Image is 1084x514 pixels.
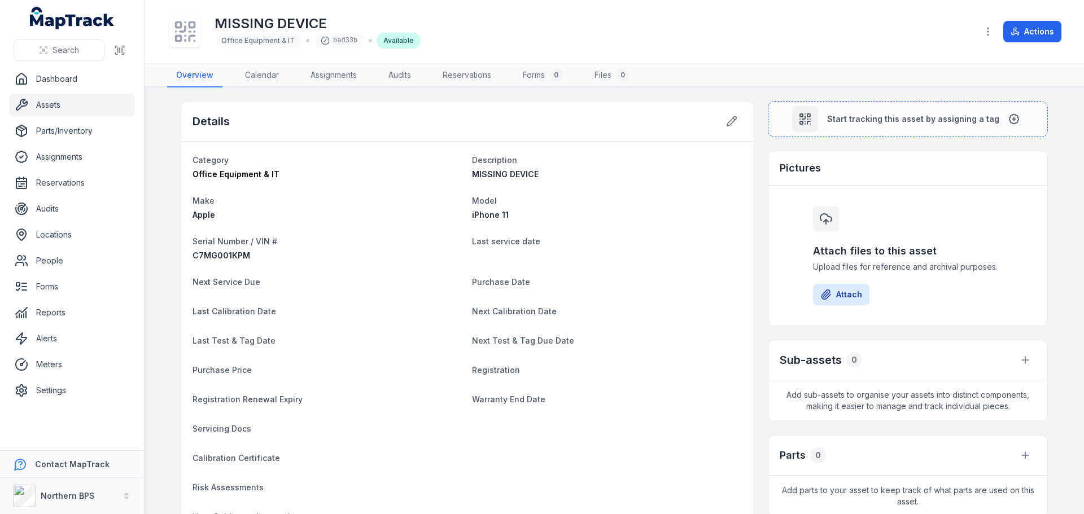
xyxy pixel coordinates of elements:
[9,146,135,168] a: Assignments
[780,447,806,463] h3: Parts
[9,353,135,376] a: Meters
[236,64,288,87] a: Calendar
[768,101,1048,137] button: Start tracking this asset by assigning a tag
[35,459,110,469] strong: Contact MapTrack
[9,197,135,220] a: Audits
[221,36,295,45] span: Office Equipment & IT
[1003,21,1061,42] button: Actions
[827,113,999,125] span: Start tracking this asset by assigning a tag
[193,306,276,316] span: Last Calibration Date
[9,120,135,142] a: Parts/Inventory
[215,15,421,33] h1: MISSING DEVICE
[472,365,520,375] span: Registration
[314,33,364,49] div: bad33b
[616,68,630,82] div: 0
[472,155,517,165] span: Description
[780,160,821,176] h3: Pictures
[472,210,509,219] span: iPhone 11
[585,64,639,87] a: Files0
[379,64,420,87] a: Audits
[193,155,229,165] span: Category
[472,306,557,316] span: Next Calibration Date
[9,327,135,350] a: Alerts
[9,275,135,298] a: Forms
[193,251,250,260] span: C7MG001KPM
[193,236,277,246] span: Serial Number / VIN #
[193,365,252,375] span: Purchase Price
[434,64,500,87] a: Reservations
[193,210,215,219] span: Apple
[472,236,540,246] span: Last service date
[9,301,135,324] a: Reports
[9,249,135,272] a: People
[9,172,135,194] a: Reservations
[813,284,869,305] button: Attach
[813,261,1003,273] span: Upload files for reference and archival purposes.
[9,94,135,116] a: Assets
[193,394,303,404] span: Registration Renewal Expiry
[768,380,1047,421] span: Add sub-assets to organise your assets into distinct components, making it easier to manage and t...
[472,277,530,287] span: Purchase Date
[9,223,135,246] a: Locations
[193,424,251,433] span: Servicing Docs
[193,169,279,179] span: Office Equipment & IT
[193,113,230,129] h2: Details
[810,447,826,463] div: 0
[193,196,215,205] span: Make
[193,482,264,492] span: Risk Assessments
[813,243,1003,259] h3: Attach files to this asset
[167,64,222,87] a: Overview
[780,352,842,368] h2: Sub-assets
[549,68,563,82] div: 0
[193,336,276,345] span: Last Test & Tag Date
[193,453,280,463] span: Calibration Certificate
[472,169,539,179] span: MISSING DEVICE
[53,45,79,56] span: Search
[846,352,862,368] div: 0
[472,394,545,404] span: Warranty End Date
[472,336,574,345] span: Next Test & Tag Due Date
[472,196,497,205] span: Model
[193,277,260,287] span: Next Service Due
[377,33,421,49] div: Available
[514,64,572,87] a: Forms0
[9,68,135,90] a: Dashboard
[41,491,95,500] strong: Northern BPS
[9,379,135,402] a: Settings
[14,39,104,61] button: Search
[301,64,366,87] a: Assignments
[30,7,115,29] a: MapTrack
